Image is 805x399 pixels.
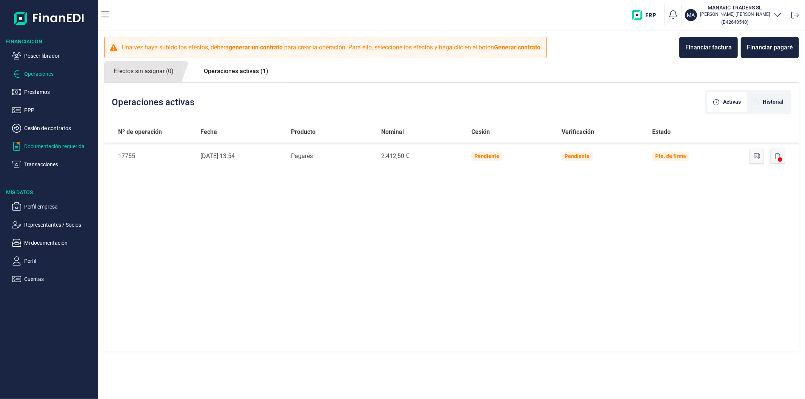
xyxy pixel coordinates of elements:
a: Operaciones activas (1) [194,61,278,81]
p: Cesión de contratos [24,124,95,133]
span: Nº de operación [118,127,162,137]
div: Financiar factura [685,43,732,52]
span: Activas [723,98,741,106]
span: Cesión [471,127,490,137]
button: Representantes / Socios [12,220,95,229]
b: Generar contrato [494,44,540,51]
div: 2.412,50 € [381,152,459,161]
button: Perfil [12,256,95,265]
div: 17755 [118,152,189,161]
p: PPP [24,106,95,115]
button: MAMANAVIC TRADERS SL[PERSON_NAME] [PERSON_NAME](B42640540) [685,4,782,26]
small: Copiar cif [722,19,749,25]
button: Documentación requerida [12,142,95,151]
a: Efectos sin asignar (0) [104,61,183,82]
p: Transacciones [24,160,95,169]
h2: Operaciones activas [112,97,194,107]
p: Mi documentación [24,238,95,247]
img: Logo de aplicación [14,6,85,30]
img: erp [632,10,662,20]
div: Pagarés [291,152,369,161]
p: Poseer librador [24,51,95,60]
button: Financiar pagaré [741,37,799,58]
div: Pendiente [474,153,499,159]
span: Estado [652,127,671,137]
span: Producto [291,127,316,137]
div: Pte. de firma [655,153,686,159]
div: [DATE] 13:54 [200,152,279,161]
b: generar un contrato [229,44,283,51]
span: Fecha [200,127,217,137]
p: MA [687,11,695,19]
span: Nominal [381,127,404,137]
h3: MANAVIC TRADERS SL [700,4,770,11]
span: Verificación [562,127,594,137]
p: Cuentas [24,275,95,284]
button: Financiar factura [679,37,738,58]
p: Representantes / Socios [24,220,95,229]
button: Préstamos [12,87,95,97]
p: Operaciones [24,69,95,78]
button: Cesión de contratos [12,124,95,133]
p: Préstamos [24,87,95,97]
span: Historial [763,98,783,106]
button: Poseer librador [12,51,95,60]
button: Mi documentación [12,238,95,247]
p: [PERSON_NAME] [PERSON_NAME] [700,11,770,17]
div: [object Object] [747,92,790,112]
button: Operaciones [12,69,95,78]
p: Documentación requerida [24,142,95,151]
p: Una vez haya subido los efectos, deberá para crear la operación. Para ello, seleccione los efecto... [122,43,542,52]
div: [object Object] [707,92,747,112]
button: Transacciones [12,160,95,169]
button: Perfil empresa [12,202,95,211]
button: PPP [12,106,95,115]
div: Financiar pagaré [747,43,793,52]
p: Perfil [24,256,95,265]
div: Pendiente [565,153,590,159]
p: Perfil empresa [24,202,95,211]
button: Cuentas [12,275,95,284]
